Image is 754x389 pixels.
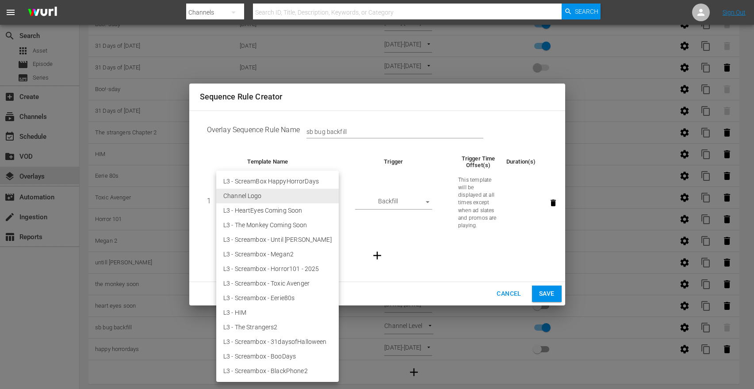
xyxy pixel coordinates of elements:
[216,305,339,320] li: L3 - HIM
[216,262,339,276] li: L3 - Screambox - Horror101 - 2025
[216,291,339,305] li: L3 - Screambox - Eerie80s
[216,218,339,233] li: L3 - The Monkey Coming Soon
[575,4,598,19] span: Search
[723,9,746,16] a: Sign Out
[216,189,339,203] li: Channel Logo
[216,203,339,218] li: L3 - HeartEyes Coming Soon
[216,349,339,364] li: L3 - Screambox - BooDays
[216,276,339,291] li: L3 - Screambox - Toxic Avenger
[216,320,339,335] li: L3 - The Strangers2
[216,335,339,349] li: L3 - Screambox - 31daysofHalloween
[216,247,339,262] li: L3 - Screambox - Megan2
[5,7,16,18] span: menu
[216,233,339,247] li: L3 - Screambox - Until [PERSON_NAME]
[216,364,339,378] li: L3 - Screambox - BlackPhone2
[21,2,64,23] img: ans4CAIJ8jUAAAAAAAAAAAAAAAAAAAAAAAAgQb4GAAAAAAAAAAAAAAAAAAAAAAAAJMjXAAAAAAAAAAAAAAAAAAAAAAAAgAT5G...
[216,174,339,189] li: L3 - ScreamBox HappyHorrorDays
